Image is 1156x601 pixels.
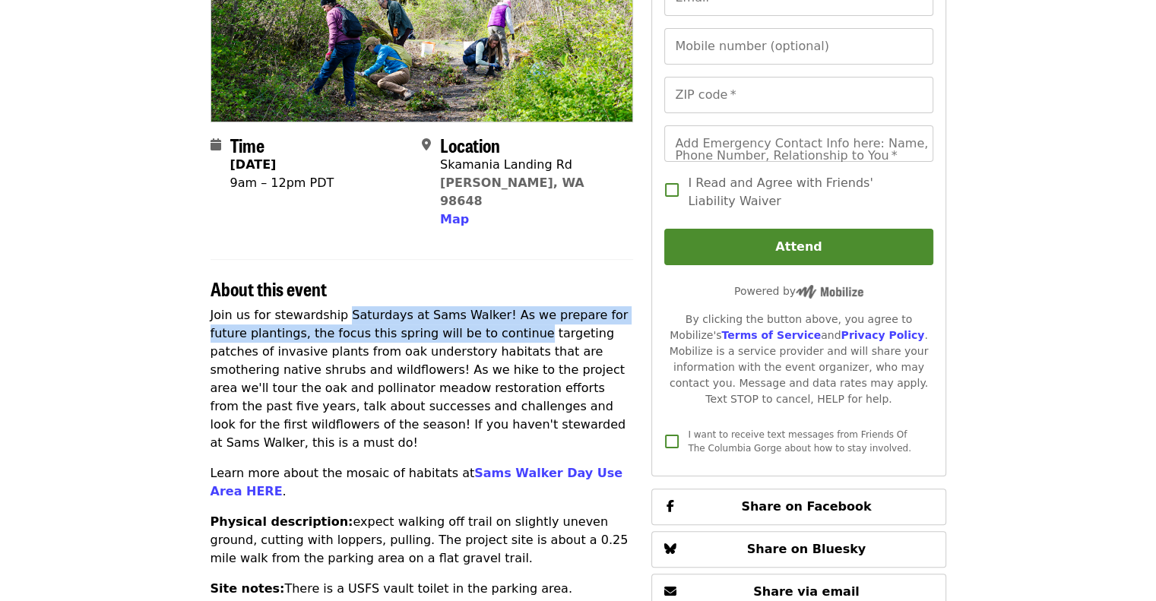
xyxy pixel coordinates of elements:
p: Join us for stewardship Saturdays at Sams Walker! As we prepare for future plantings, the focus t... [211,306,634,452]
button: Map [440,210,469,229]
p: Learn more about the mosaic of habitats at . [211,464,634,501]
input: Mobile number (optional) [664,28,933,65]
button: Share on Bluesky [651,531,945,568]
button: Attend [664,229,933,265]
a: Privacy Policy [841,329,924,341]
span: Location [440,131,500,158]
a: [PERSON_NAME], WA 98648 [440,176,584,208]
span: I Read and Agree with Friends' Liability Waiver [688,174,920,210]
p: expect walking off trail on slightly uneven ground, cutting with loppers, pulling. The project si... [211,513,634,568]
span: Time [230,131,264,158]
img: Powered by Mobilize [796,285,863,299]
strong: [DATE] [230,157,277,172]
span: Share on Bluesky [747,542,866,556]
input: ZIP code [664,77,933,113]
span: Share via email [753,584,860,599]
span: Share on Facebook [741,499,871,514]
span: About this event [211,275,327,302]
div: Skamania Landing Rd [440,156,621,174]
i: map-marker-alt icon [422,138,431,152]
input: Add Emergency Contact Info here: Name, Phone Number, Relationship to You [664,125,933,162]
button: Share on Facebook [651,489,945,525]
p: There is a USFS vault toilet in the parking area. [211,580,634,598]
div: 9am – 12pm PDT [230,174,334,192]
span: Powered by [734,285,863,297]
i: calendar icon [211,138,221,152]
a: Terms of Service [721,329,821,341]
div: By clicking the button above, you agree to Mobilize's and . Mobilize is a service provider and wi... [664,312,933,407]
strong: Physical description: [211,514,353,529]
strong: S﻿ite notes: [211,581,285,596]
span: Map [440,212,469,226]
span: I want to receive text messages from Friends Of The Columbia Gorge about how to stay involved. [688,429,911,454]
